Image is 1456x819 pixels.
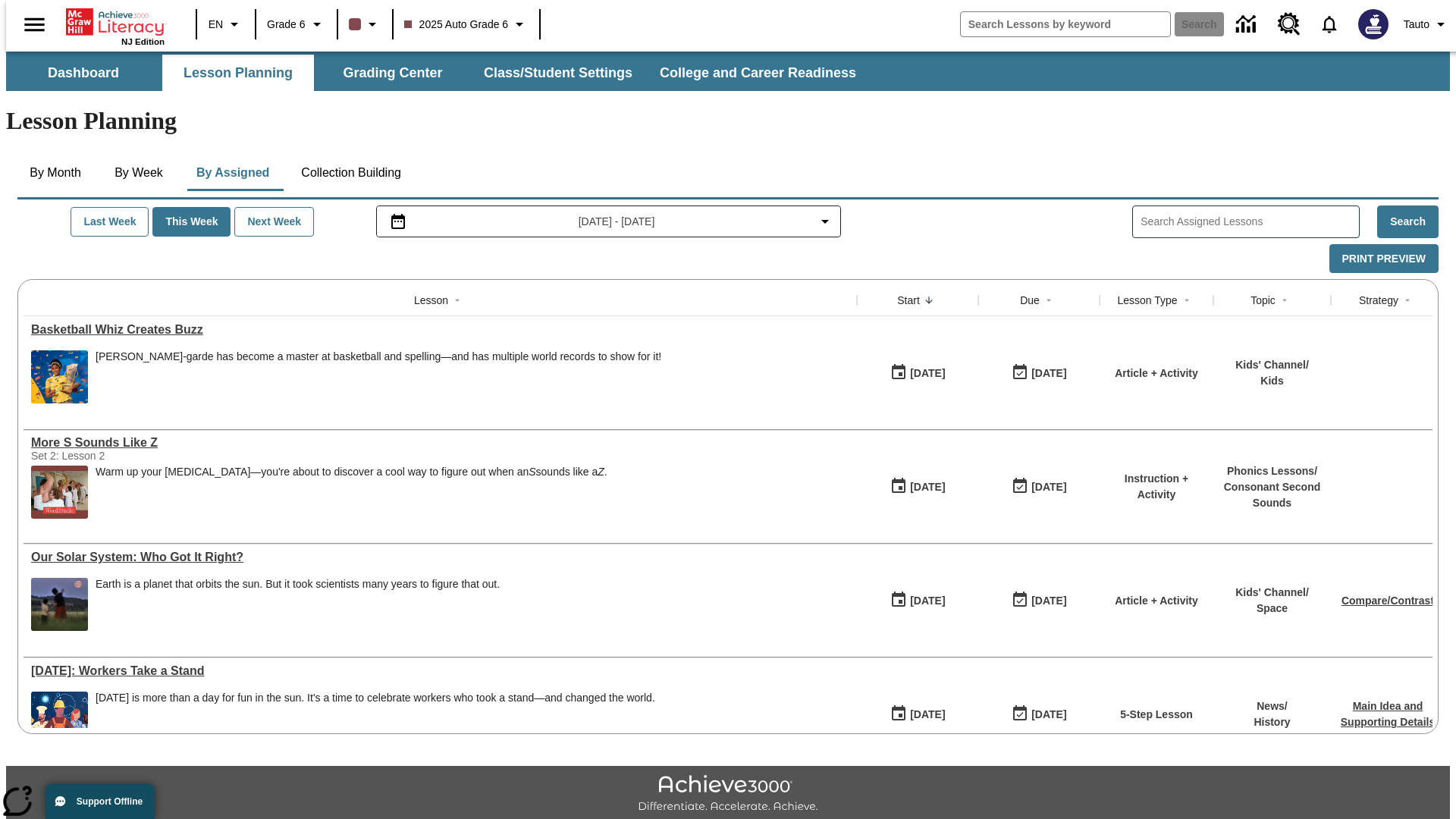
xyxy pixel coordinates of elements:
[383,212,835,231] button: Select the date range menu item
[96,692,655,704] div: [DATE] is more than a day for fun in the sun. It's a time to celebrate workers who took a stand—a...
[1359,293,1398,308] div: Strategy
[1254,698,1290,714] p: News /
[31,350,88,403] img: Teenage girl smiling and holding a National Spelling Bee trophy while confetti comes down
[404,17,509,33] span: 2025 Auto Grade 6
[885,359,950,388] button: 09/01/25: First time the lesson was available
[31,450,259,462] div: Set 2: Lesson 2
[1031,705,1066,724] div: [DATE]
[261,11,332,38] button: Grade: Grade 6, Select a grade
[209,17,223,33] span: EN
[31,436,849,450] div: More S Sounds Like Z
[910,478,945,497] div: [DATE]
[529,466,535,478] em: S
[6,52,1450,91] div: SubNavbar
[448,291,466,309] button: Sort
[1235,585,1309,601] p: Kids' Channel /
[31,551,849,564] a: Our Solar System: Who Got It Right? , Lessons
[96,350,661,363] p: [PERSON_NAME]-garde has become a master at basketball and spelling—and has multiple world records...
[12,2,57,47] button: Open side menu
[66,5,165,46] div: Home
[96,466,607,479] p: Warm up your [MEDICAL_DATA]—you're about to discover a cool way to figure out when an sounds like...
[1398,291,1417,309] button: Sort
[96,466,607,519] div: Warm up your vocal cords—you're about to discover a cool way to figure out when an S sounds like ...
[184,155,281,191] button: By Assigned
[1235,357,1309,373] p: Kids' Channel /
[1329,244,1439,274] button: Print Preview
[234,207,314,237] button: Next Week
[398,11,535,38] button: Class: 2025 Auto Grade 6, Select your class
[885,700,950,729] button: 09/01/25: First time the lesson was available
[648,55,868,91] button: College and Career Readiness
[96,578,500,591] div: Earth is a planet that orbits the sun. But it took scientists many years to figure that out.
[152,207,231,237] button: This Week
[202,11,250,38] button: Language: EN, Select a language
[1221,479,1323,511] p: Consonant Second Sounds
[96,350,661,403] div: Zaila Avant-garde has become a master at basketball and spelling—and has multiple world records t...
[885,586,950,615] button: 09/01/25: First time the lesson was available
[1006,359,1072,388] button: 09/01/25: Last day the lesson can be accessed
[1404,17,1429,33] span: Tauto
[472,55,645,91] button: Class/Student Settings
[66,7,165,37] a: Home
[910,364,945,383] div: [DATE]
[31,664,849,678] div: Labor Day: Workers Take a Stand
[1227,4,1269,45] a: Data Center
[579,214,655,230] span: [DATE] - [DATE]
[1020,293,1040,308] div: Due
[96,578,500,631] div: Earth is a planet that orbits the sun. But it took scientists many years to figure that out.
[920,291,938,309] button: Sort
[267,17,306,33] span: Grade 6
[1141,211,1359,233] input: Search Assigned Lessons
[6,55,870,91] div: SubNavbar
[1341,595,1434,607] a: Compare/Contrast
[289,155,413,191] button: Collection Building
[31,466,88,519] img: women in a lab smell the armpits of five men
[1107,471,1206,503] p: Instruction + Activity
[1377,206,1439,238] button: Search
[1276,291,1294,309] button: Sort
[31,692,88,745] img: A banner with a blue background shows an illustrated row of diverse men and women dressed in clot...
[1250,293,1276,308] div: Topic
[343,11,388,38] button: Class color is dark brown. Change class color
[1120,707,1193,723] p: 5-Step Lesson
[885,472,950,501] button: 09/01/25: First time the lesson was available
[31,551,849,564] div: Our Solar System: Who Got It Right?
[121,37,165,46] span: NJ Edition
[162,55,314,91] button: Lesson Planning
[1254,714,1290,730] p: History
[414,293,448,308] div: Lesson
[1115,366,1198,381] p: Article + Activity
[1006,472,1072,501] button: 09/01/25: Last day the lesson can be accessed
[897,293,920,308] div: Start
[77,796,143,807] span: Support Offline
[1117,293,1177,308] div: Lesson Type
[816,212,834,231] svg: Collapse Date Range Filter
[1235,373,1309,389] p: Kids
[1006,586,1072,615] button: 09/01/25: Last day the lesson can be accessed
[8,55,159,91] button: Dashboard
[17,155,93,191] button: By Month
[638,775,818,814] img: Achieve3000 Differentiate Accelerate Achieve
[1031,478,1066,497] div: [DATE]
[1310,5,1349,44] a: Notifications
[910,591,945,610] div: [DATE]
[31,578,88,631] img: One child points up at the moon in the night sky as another child looks on.
[96,692,655,745] span: Labor Day is more than a day for fun in the sun. It's a time to celebrate workers who took a stan...
[1269,4,1310,45] a: Resource Center, Will open in new tab
[1115,593,1198,609] p: Article + Activity
[71,207,149,237] button: Last Week
[1178,291,1196,309] button: Sort
[1031,364,1066,383] div: [DATE]
[1235,601,1309,617] p: Space
[31,323,849,337] a: Basketball Whiz Creates Buzz, Lessons
[1006,700,1072,729] button: 09/07/25: Last day the lesson can be accessed
[45,784,155,819] button: Support Offline
[6,107,1450,135] h1: Lesson Planning
[31,664,849,678] a: Labor Day: Workers Take a Stand, Lessons
[317,55,469,91] button: Grading Center
[910,705,945,724] div: [DATE]
[1341,700,1435,728] a: Main Idea and Supporting Details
